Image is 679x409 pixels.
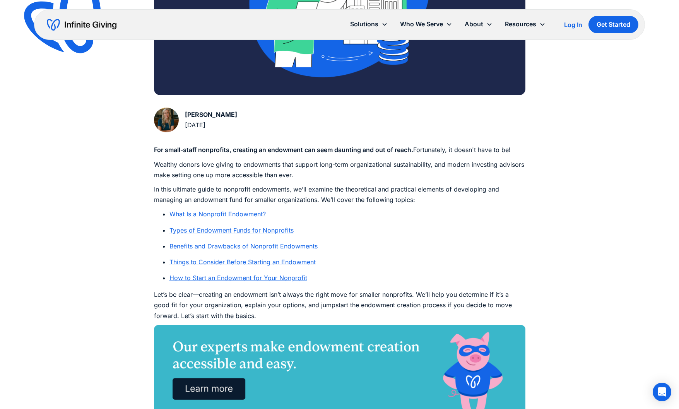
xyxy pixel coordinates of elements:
[154,108,237,132] a: [PERSON_NAME][DATE]
[458,16,499,33] div: About
[400,19,443,29] div: Who We Serve
[185,110,237,120] div: [PERSON_NAME]
[154,145,525,155] p: Fortunately, it doesn't have to be!
[169,242,318,250] a: Benefits and Drawbacks of Nonprofit Endowments
[169,258,316,266] a: Things to Consider Before Starting an Endowment
[588,16,638,33] a: Get Started
[185,120,237,130] div: [DATE]
[344,16,394,33] div: Solutions
[653,383,671,401] div: Open Intercom Messenger
[154,159,525,180] p: Wealthy donors love giving to endowments that support long-term organizational sustainability, an...
[154,184,525,205] p: In this ultimate guide to nonprofit endowments, we’ll examine the theoretical and practical eleme...
[564,22,582,28] div: Log In
[154,146,413,154] strong: For small-staff nonprofits, creating an endowment can seem daunting and out of reach.
[350,19,378,29] div: Solutions
[505,19,536,29] div: Resources
[169,226,294,234] a: Types of Endowment Funds for Nonprofits
[465,19,483,29] div: About
[169,210,266,218] a: What Is a Nonprofit Endowment?
[499,16,552,33] div: Resources
[47,19,116,31] a: home
[169,274,307,282] a: How to Start an Endowment for Your Nonprofit
[394,16,458,33] div: Who We Serve
[154,289,525,321] p: Let’s be clear—creating an endowment isn’t always the right move for smaller nonprofits. We’ll he...
[564,20,582,29] a: Log In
